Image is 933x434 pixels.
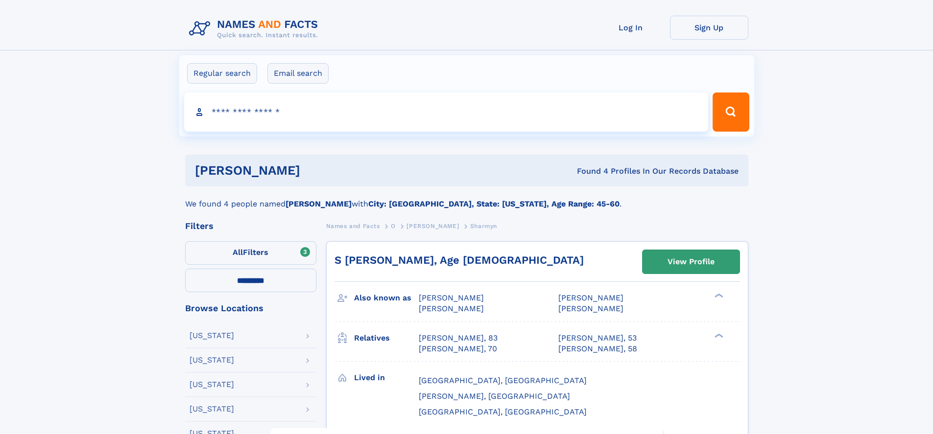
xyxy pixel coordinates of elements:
[712,293,724,299] div: ❯
[326,220,380,232] a: Names and Facts
[354,369,419,386] h3: Lived in
[185,222,316,230] div: Filters
[190,332,234,340] div: [US_STATE]
[267,63,329,84] label: Email search
[184,92,709,132] input: search input
[195,164,439,177] h1: [PERSON_NAME]
[419,333,498,343] a: [PERSON_NAME], 83
[713,92,749,132] button: Search Button
[419,343,497,354] a: [PERSON_NAME], 70
[286,199,352,208] b: [PERSON_NAME]
[558,304,623,313] span: [PERSON_NAME]
[407,223,459,229] span: [PERSON_NAME]
[668,251,715,273] div: View Profile
[419,293,484,302] span: [PERSON_NAME]
[558,333,637,343] a: [PERSON_NAME], 53
[419,304,484,313] span: [PERSON_NAME]
[190,405,234,413] div: [US_STATE]
[185,16,326,42] img: Logo Names and Facts
[419,391,570,401] span: [PERSON_NAME], [GEOGRAPHIC_DATA]
[187,63,257,84] label: Regular search
[368,199,620,208] b: City: [GEOGRAPHIC_DATA], State: [US_STATE], Age Range: 45-60
[354,290,419,306] h3: Also known as
[185,304,316,313] div: Browse Locations
[712,332,724,339] div: ❯
[670,16,748,40] a: Sign Up
[233,248,243,257] span: All
[407,220,459,232] a: [PERSON_NAME]
[558,293,623,302] span: [PERSON_NAME]
[419,407,587,416] span: [GEOGRAPHIC_DATA], [GEOGRAPHIC_DATA]
[391,220,396,232] a: O
[470,223,497,229] span: Sharmyn
[592,16,670,40] a: Log In
[354,330,419,346] h3: Relatives
[419,376,587,385] span: [GEOGRAPHIC_DATA], [GEOGRAPHIC_DATA]
[335,254,584,266] a: S [PERSON_NAME], Age [DEMOGRAPHIC_DATA]
[190,381,234,388] div: [US_STATE]
[391,223,396,229] span: O
[438,166,739,177] div: Found 4 Profiles In Our Records Database
[185,186,748,210] div: We found 4 people named with .
[185,241,316,265] label: Filters
[643,250,740,274] a: View Profile
[558,343,637,354] a: [PERSON_NAME], 58
[190,356,234,364] div: [US_STATE]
